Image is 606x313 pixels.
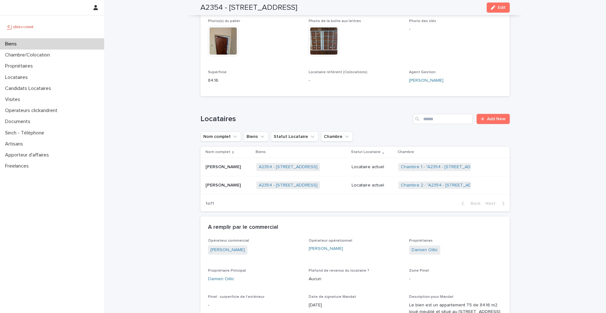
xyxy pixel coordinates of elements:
[409,295,454,299] span: Description pour Mandat
[412,247,438,253] a: Damien Oillic
[309,239,352,243] span: Opérateur opérationnel
[5,21,36,33] img: UCB0brd3T0yccxBKYDjQ
[498,5,506,10] span: Edit
[208,224,278,231] h2: A remplir par le commercial
[401,183,489,188] a: Chambre 2 - "A2354 - [STREET_ADDRESS]"
[256,149,266,156] p: Biens
[3,74,33,80] p: Locataires
[200,115,410,124] h1: Locataires
[485,201,499,206] span: Next
[208,70,227,74] span: Superficie
[208,302,301,309] p: -
[3,41,22,47] p: Biens
[200,3,297,12] h2: A2354 - [STREET_ADDRESS]
[3,108,62,114] p: Operateurs clickandrent
[208,295,264,299] span: Pinel : surperficie de l'extérieur
[208,77,301,84] p: 84.16
[3,119,35,125] p: Documents
[3,52,55,58] p: Chambre/Colocation
[352,183,393,188] p: Locataire actuel
[200,158,510,176] tr: [PERSON_NAME][PERSON_NAME] A2354 - [STREET_ADDRESS] Locataire actuelChambre 1 - "A2354 - [STREET_...
[259,164,318,170] a: A2354 - [STREET_ADDRESS]
[200,176,510,194] tr: [PERSON_NAME][PERSON_NAME] A2354 - [STREET_ADDRESS] Locataire actuelChambre 2 - "A2354 - [STREET_...
[3,63,38,69] p: Propriétaires
[309,295,356,299] span: Date de signature Mandat
[3,163,34,169] p: Freelances
[483,201,510,206] button: Next
[259,183,318,188] a: A2354 - [STREET_ADDRESS]
[309,77,402,84] p: -
[208,19,240,23] span: Photo(s) du palier
[205,181,242,188] p: [PERSON_NAME]
[200,196,219,211] p: 1 of 1
[456,201,483,206] button: Back
[409,239,433,243] span: Propriétaires
[409,19,436,23] span: Photo des clés
[3,152,54,158] p: Apporteur d'affaires
[409,70,436,74] span: Agent Gestion
[467,201,480,206] span: Back
[309,269,369,273] span: Plafond de revenus du locataire ?
[3,130,49,136] p: Sinch - Téléphone
[208,239,249,243] span: Opérateur commercial
[200,132,241,142] button: Nom complet
[309,276,402,282] p: Aucun
[3,86,56,92] p: Candidats Locataires
[409,269,429,273] span: Zone Pinel
[3,141,28,147] p: Artisans
[409,26,502,32] p: -
[208,276,234,282] a: Damien Oillic
[309,245,343,252] a: [PERSON_NAME]
[205,163,242,170] p: [PERSON_NAME]
[398,149,414,156] p: Chambre
[271,132,318,142] button: Statut Locataire
[309,19,361,23] span: Photo de la boîte aux lettres
[351,149,381,156] p: Statut Locataire
[487,3,510,13] button: Edit
[208,269,246,273] span: Propriétaire Principal
[321,132,353,142] button: Chambre
[401,164,488,170] a: Chambre 1 - "A2354 - [STREET_ADDRESS]"
[477,114,510,124] a: Add New
[211,247,245,253] a: [PERSON_NAME]
[413,114,473,124] input: Search
[409,276,502,282] p: -
[244,132,268,142] button: Biens
[352,164,393,170] p: Locataire actuel
[487,117,506,121] span: Add New
[309,70,367,74] span: Locataire référent (Colocations)
[3,97,25,103] p: Visites
[409,77,443,84] a: [PERSON_NAME]
[205,149,230,156] p: Nom complet
[309,302,402,309] p: [DATE]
